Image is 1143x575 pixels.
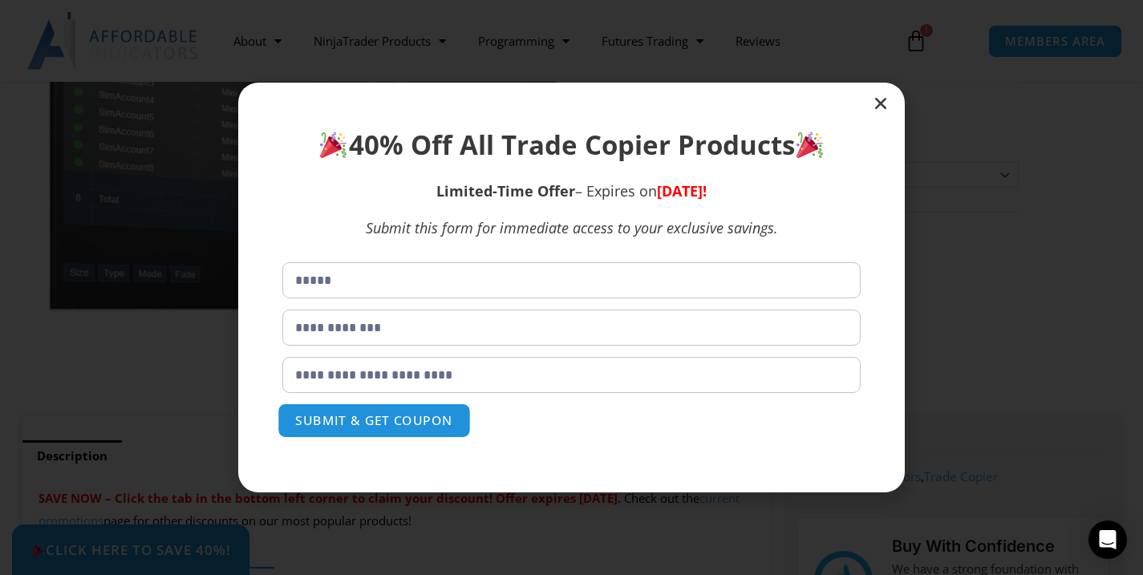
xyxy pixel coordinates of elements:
img: 🎉 [320,132,347,158]
button: SUBMIT & GET COUPON [278,403,471,438]
a: Close [873,95,889,111]
img: 🎉 [796,132,823,158]
h1: 40% Off All Trade Copier Products [282,127,861,164]
div: Open Intercom Messenger [1088,520,1127,559]
span: [DATE]! [657,181,707,200]
strong: Limited-Time Offer [436,181,575,200]
p: – Expires on [282,180,861,202]
em: Submit this form for immediate access to your exclusive savings. [366,218,778,237]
